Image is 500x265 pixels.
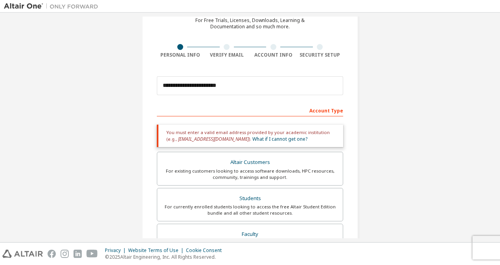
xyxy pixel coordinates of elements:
[186,247,226,254] div: Cookie Consent
[74,250,82,258] img: linkedin.svg
[250,52,297,58] div: Account Info
[4,2,102,10] img: Altair One
[105,254,226,260] p: © 2025 Altair Engineering, Inc. All Rights Reserved.
[157,125,343,147] div: You must enter a valid email address provided by your academic institution (e.g., ).
[48,250,56,258] img: facebook.svg
[2,250,43,258] img: altair_logo.svg
[61,250,69,258] img: instagram.svg
[178,136,249,142] span: [EMAIL_ADDRESS][DOMAIN_NAME]
[204,52,250,58] div: Verify Email
[162,193,338,204] div: Students
[252,136,307,142] a: What if I cannot get one?
[86,250,98,258] img: youtube.svg
[195,17,305,30] div: For Free Trials, Licenses, Downloads, Learning & Documentation and so much more.
[128,247,186,254] div: Website Terms of Use
[157,52,204,58] div: Personal Info
[162,204,338,216] div: For currently enrolled students looking to access the free Altair Student Edition bundle and all ...
[162,229,338,240] div: Faculty
[162,157,338,168] div: Altair Customers
[157,104,343,116] div: Account Type
[105,247,128,254] div: Privacy
[162,168,338,180] div: For existing customers looking to access software downloads, HPC resources, community, trainings ...
[297,52,344,58] div: Security Setup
